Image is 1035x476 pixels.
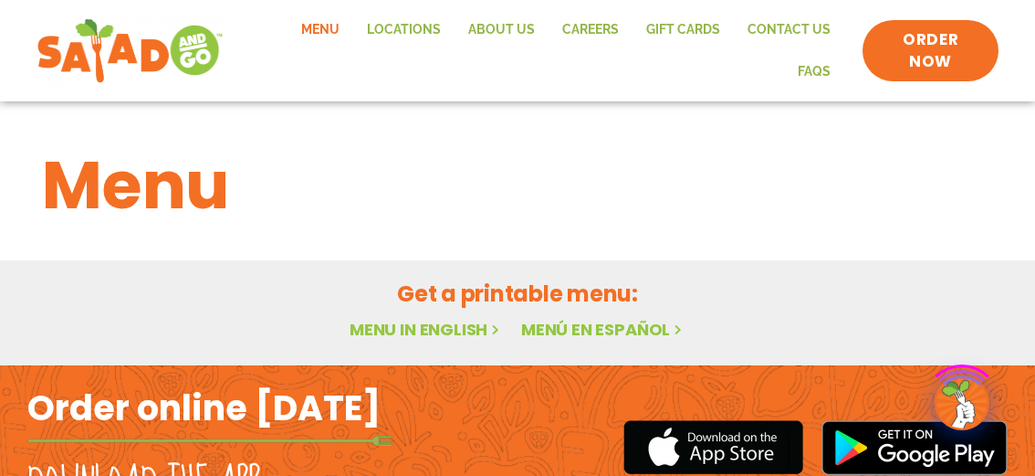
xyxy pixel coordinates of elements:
[27,436,392,446] img: fork
[242,9,844,92] nav: Menu
[27,386,381,430] h2: Order online [DATE]
[42,136,993,235] h1: Menu
[42,278,993,310] h2: Get a printable menu:
[734,9,844,51] a: Contact Us
[455,9,549,51] a: About Us
[549,9,632,51] a: Careers
[521,318,685,341] a: Menú en español
[350,318,503,341] a: Menu in English
[37,15,224,88] img: new-SAG-logo-768×292
[821,420,1008,475] img: google_play
[784,51,844,93] a: FAQs
[881,29,980,73] span: ORDER NOW
[632,9,734,51] a: GIFT CARDS
[862,20,998,82] a: ORDER NOW
[287,9,353,51] a: Menu
[353,9,455,51] a: Locations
